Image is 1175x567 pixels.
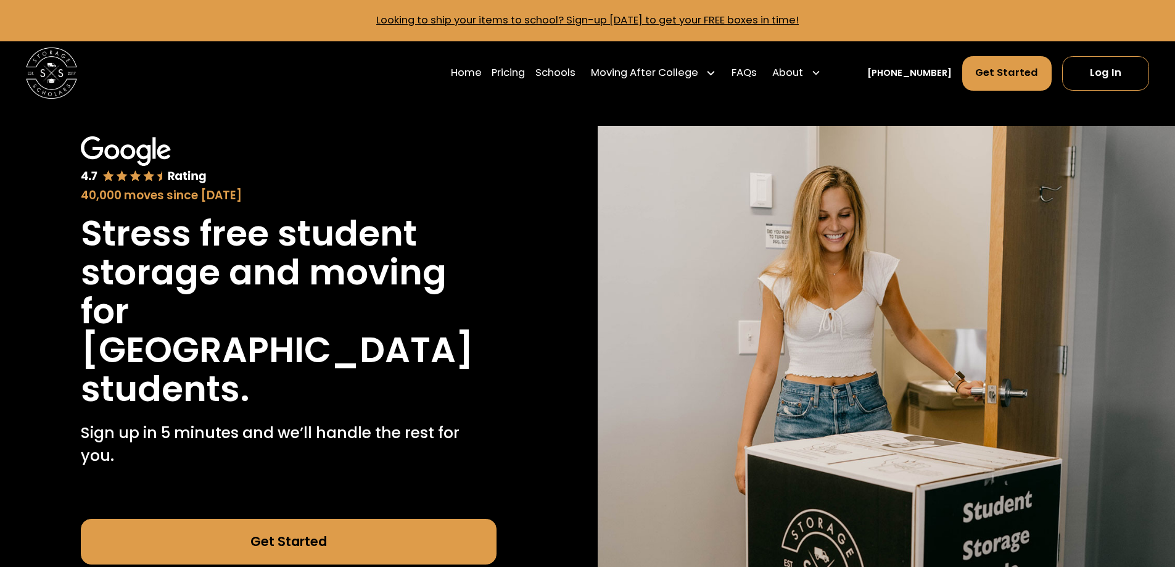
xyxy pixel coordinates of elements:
[81,187,497,204] div: 40,000 moves since [DATE]
[376,13,799,27] a: Looking to ship your items to school? Sign-up [DATE] to get your FREE boxes in time!
[867,67,952,80] a: [PHONE_NUMBER]
[451,55,482,91] a: Home
[767,55,827,91] div: About
[591,65,698,81] div: Moving After College
[81,421,497,468] p: Sign up in 5 minutes and we’ll handle the rest for you.
[81,331,474,370] h1: [GEOGRAPHIC_DATA]
[732,55,757,91] a: FAQs
[81,136,207,184] img: Google 4.7 star rating
[81,370,250,408] h1: students.
[26,48,77,99] img: Storage Scholars main logo
[535,55,575,91] a: Schools
[1062,56,1149,91] a: Log In
[492,55,525,91] a: Pricing
[26,48,77,99] a: home
[81,214,497,331] h1: Stress free student storage and moving for
[586,55,722,91] div: Moving After College
[772,65,803,81] div: About
[81,519,497,565] a: Get Started
[962,56,1052,91] a: Get Started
